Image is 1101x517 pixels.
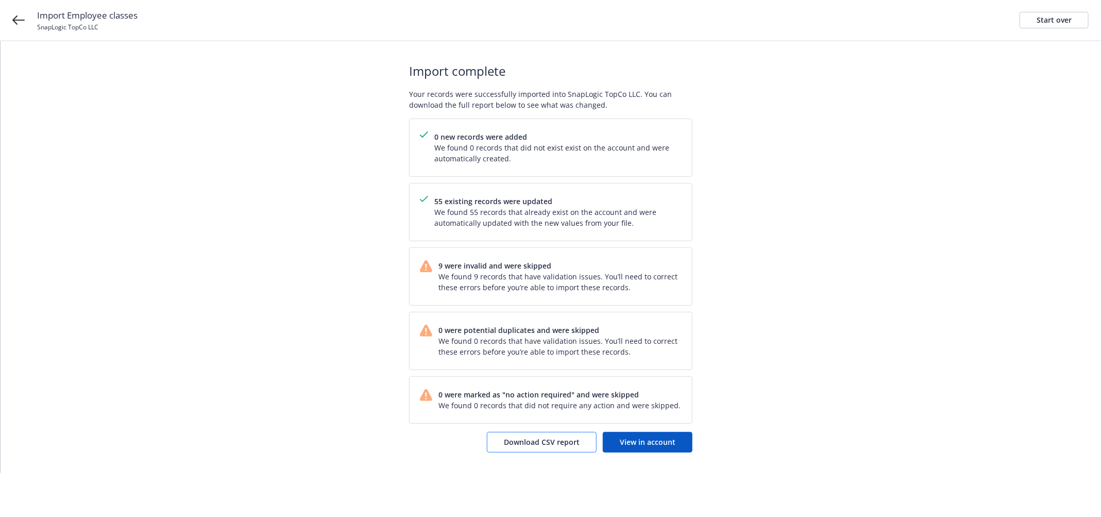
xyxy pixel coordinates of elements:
span: Import Employee classes [37,9,138,22]
span: 0 new records were added [434,131,682,142]
span: 0 were potential duplicates and were skipped [438,325,682,336]
span: We found 9 records that have validation issues. You’ll need to correct these errors before you’re... [438,271,682,293]
span: View in account [620,437,675,447]
span: 0 were marked as "no action required" and were skipped [438,389,681,400]
span: We found 0 records that have validation issues. You’ll need to correct these errors before you’re... [438,336,682,357]
span: Your records were successfully imported into SnapLogic TopCo LLC. You can download the full repor... [409,89,692,110]
span: Download CSV report [504,437,580,447]
div: Start over [1037,12,1072,28]
a: Start over [1020,12,1089,28]
button: Download CSV report [487,432,597,453]
span: We found 55 records that already exist on the account and were automatically updated with the new... [434,207,682,228]
span: SnapLogic TopCo LLC [37,23,98,31]
span: Import complete [409,62,692,80]
span: We found 0 records that did not exist exist on the account and were automatically created. [434,142,682,164]
span: 55 existing records were updated [434,196,682,207]
a: View in account [603,432,692,453]
span: 9 were invalid and were skipped [438,260,682,271]
span: We found 0 records that did not require any action and were skipped. [438,400,681,411]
